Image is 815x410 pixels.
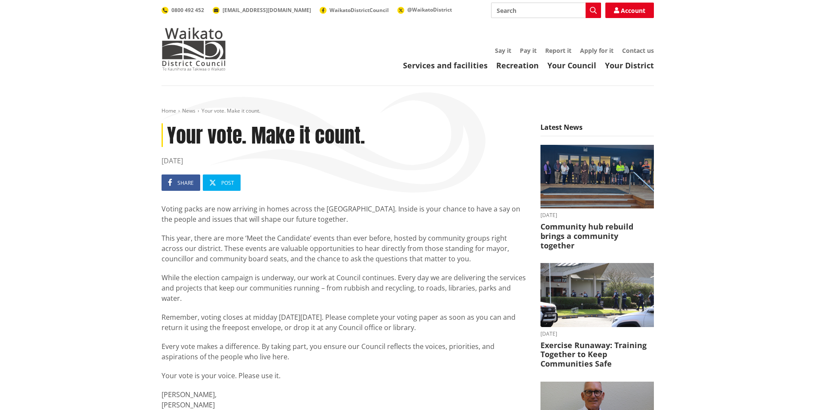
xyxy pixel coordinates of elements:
[580,46,614,55] a: Apply for it
[330,6,389,14] span: WaikatoDistrictCouncil
[605,60,654,70] a: Your District
[162,156,528,166] time: [DATE]
[540,263,654,368] a: [DATE] Exercise Runaway: Training Together to Keep Communities Safe
[320,6,389,14] a: WaikatoDistrictCouncil
[162,123,528,147] h1: Your vote. Make it count.
[162,107,176,114] a: Home
[162,272,528,303] p: While the election campaign is underway, our work at Council continues. Every day we are deliveri...
[540,213,654,218] time: [DATE]
[162,370,528,381] p: Your vote is your voice. Please use it.
[520,46,537,55] a: Pay it
[203,174,241,191] a: Post
[162,174,200,191] a: Share
[162,6,204,14] a: 0800 492 452
[622,46,654,55] a: Contact us
[162,28,226,70] img: Waikato District Council - Te Kaunihera aa Takiwaa o Waikato
[540,341,654,369] h3: Exercise Runaway: Training Together to Keep Communities Safe
[221,179,234,187] span: Post
[162,107,654,115] nav: breadcrumb
[201,107,260,114] span: Your vote. Make it count.
[407,6,452,13] span: @WaikatoDistrict
[162,233,528,264] p: This year, there are more ‘Meet the Candidate’ events than ever before, hosted by community group...
[223,6,311,14] span: [EMAIL_ADDRESS][DOMAIN_NAME]
[540,263,654,327] img: AOS Exercise Runaway
[495,46,511,55] a: Say it
[182,107,195,114] a: News
[171,6,204,14] span: 0800 492 452
[540,145,654,250] a: A group of people stands in a line on a wooden deck outside a modern building, smiling. The mood ...
[162,341,528,362] p: Every vote makes a difference. By taking part, you ensure our Council reflects the voices, priori...
[545,46,571,55] a: Report it
[540,331,654,337] time: [DATE]
[177,179,194,187] span: Share
[496,60,539,70] a: Recreation
[491,3,601,18] input: Search input
[540,123,654,136] h5: Latest News
[162,204,528,224] p: Voting packs are now arriving in homes across the [GEOGRAPHIC_DATA]. Inside is your chance to hav...
[403,60,488,70] a: Services and facilities
[605,3,654,18] a: Account
[547,60,596,70] a: Your Council
[213,6,311,14] a: [EMAIL_ADDRESS][DOMAIN_NAME]
[540,145,654,209] img: Glen Afton and Pukemiro Districts Community Hub
[162,312,528,333] p: Remember, voting closes at midday [DATE][DATE]. Please complete your voting paper as soon as you ...
[540,222,654,250] h3: Community hub rebuild brings a community together
[397,6,452,13] a: @WaikatoDistrict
